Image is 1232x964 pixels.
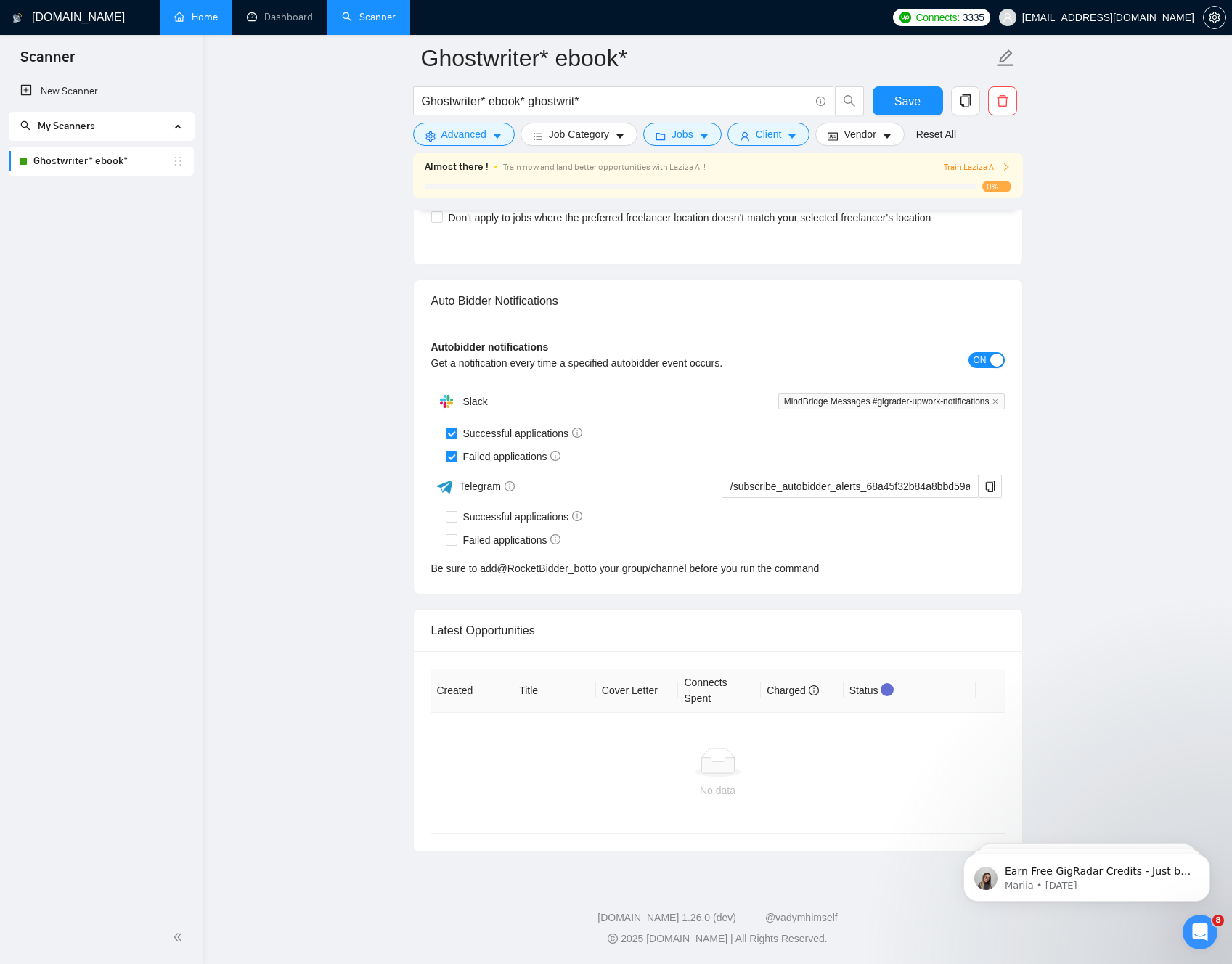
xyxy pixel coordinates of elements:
[992,398,999,405] span: close
[615,131,625,142] span: caret-down
[809,685,819,695] span: info-circle
[462,396,487,407] span: Slack
[20,77,182,106] a: New Scanner
[431,669,514,713] th: Created
[550,534,560,544] span: info-circle
[996,49,1015,68] span: edit
[9,77,194,106] li: New Scanner
[33,147,172,176] a: Ghostwriter* ebook*
[974,352,987,368] span: ON
[699,131,709,142] span: caret-down
[503,162,706,172] span: Train now and land better opportunities with Laziza AI !
[1203,12,1226,23] a: setting
[765,912,838,923] a: @vadymhimself
[815,123,904,146] button: idcardVendorcaret-down
[549,126,609,142] span: Job Category
[596,669,679,713] th: Cover Letter
[727,123,810,146] button: userClientcaret-down
[894,92,921,110] span: Save
[979,481,1001,492] span: copy
[982,181,1011,192] span: 0%
[457,509,589,525] span: Successful applications
[963,9,984,25] span: 3335
[988,86,1017,115] button: delete
[942,823,1232,925] iframe: Intercom notifications message
[443,210,937,226] span: Don't apply to jobs where the preferred freelancer location doesn't match your selected freelance...
[505,481,515,491] span: info-circle
[608,934,618,944] span: copyright
[459,481,515,492] span: Telegram
[844,669,926,713] th: Status
[413,123,515,146] button: settingAdvancedcaret-down
[740,131,750,142] span: user
[572,428,582,438] span: info-circle
[787,131,797,142] span: caret-down
[828,131,838,142] span: idcard
[513,669,596,713] th: Title
[421,40,993,76] input: Scanner name...
[20,120,95,132] span: My Scanners
[497,560,589,576] a: @RocketBidder_bot
[767,685,819,696] span: Charged
[38,120,95,132] span: My Scanners
[20,120,30,131] span: search
[944,160,1011,174] button: Train Laziza AI
[12,7,23,30] img: logo
[643,123,722,146] button: folderJobscaret-down
[1204,12,1225,23] span: setting
[597,912,736,923] a: [DOMAIN_NAME] 1.26.0 (dev)
[492,131,502,142] span: caret-down
[1212,915,1224,926] span: 8
[882,131,892,142] span: caret-down
[425,159,489,175] span: Almost there !
[1203,6,1226,29] button: setting
[672,126,693,142] span: Jobs
[521,123,637,146] button: barsJob Categorycaret-down
[9,46,86,77] span: Scanner
[778,393,1005,409] span: MindBridge Messages #gigrader-upwork-notifications
[844,126,876,142] span: Vendor
[1183,915,1217,949] iframe: Intercom live chat
[174,11,218,23] a: homeHome
[342,11,396,23] a: searchScanner
[457,532,567,548] span: Failed applications
[431,355,862,371] div: Get a notification every time a specified autobidder event occurs.
[443,783,993,798] div: No data
[457,425,589,441] span: Successful applications
[9,147,194,176] li: Ghostwriter* ebook*
[436,478,454,496] img: ww3wtPAAAAAElFTkSuQmCC
[678,669,761,713] th: Connects Spent
[572,511,582,521] span: info-circle
[422,92,809,110] input: Search Freelance Jobs...
[881,683,894,696] div: Tooltip anchor
[816,97,825,106] span: info-circle
[836,94,863,107] span: search
[431,560,1005,576] div: Be sure to add to your group/channel before you run the command
[431,341,549,353] b: Autobidder notifications
[173,930,187,944] span: double-left
[215,931,1220,947] div: 2025 [DOMAIN_NAME] | All Rights Reserved.
[979,475,1002,498] button: copy
[989,94,1016,107] span: delete
[756,126,782,142] span: Client
[431,610,1005,651] div: Latest Opportunities
[952,94,979,107] span: copy
[915,9,959,25] span: Connects:
[172,155,184,167] span: holder
[951,86,980,115] button: copy
[916,126,956,142] a: Reset All
[441,126,486,142] span: Advanced
[899,12,911,23] img: upwork-logo.png
[457,449,567,465] span: Failed applications
[835,86,864,115] button: search
[656,131,666,142] span: folder
[432,387,461,416] img: hpQkSZIkSZIkSZIkSZIkSZIkSZIkSZIkSZIkSZIkSZIkSZIkSZIkSZIkSZIkSZIkSZIkSZIkSZIkSZIkSZIkSZIkSZIkSZIkS...
[425,131,436,142] span: setting
[1003,12,1013,23] span: user
[533,131,543,142] span: bars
